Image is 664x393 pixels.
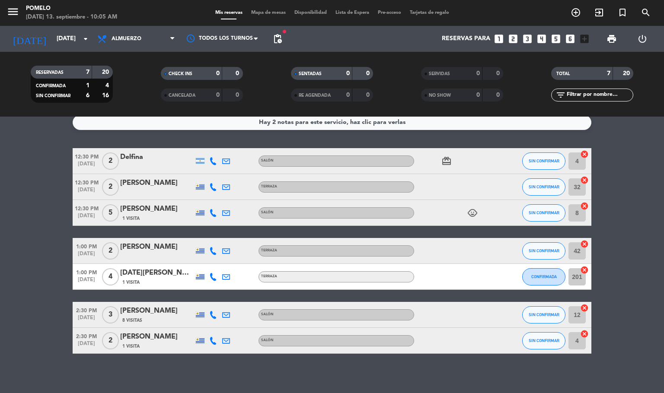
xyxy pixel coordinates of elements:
[579,33,590,44] i: add_box
[216,70,220,76] strong: 0
[73,177,100,187] span: 12:30 PM
[36,84,66,88] span: CONFIRMADA
[441,156,452,166] i: card_giftcard
[580,304,589,312] i: cancel
[627,26,658,52] div: LOG OUT
[261,339,274,342] span: Salón
[105,82,111,89] strong: 4
[102,204,119,222] span: 5
[531,274,557,279] span: CONFIRMADA
[216,92,220,98] strong: 0
[73,305,100,315] span: 2:30 PM
[522,268,565,285] button: CONFIRMADA
[211,10,247,15] span: Mis reservas
[122,317,142,324] span: 8 Visitas
[102,306,119,323] span: 3
[73,331,100,341] span: 2:30 PM
[261,249,277,252] span: Terraza
[169,93,195,98] span: CANCELADA
[566,90,633,100] input: Filtrar por nombre...
[641,7,651,18] i: search
[373,10,405,15] span: Pre-acceso
[529,158,559,163] span: SIN CONFIRMAR
[346,70,350,76] strong: 0
[580,266,589,274] i: cancel
[120,152,194,163] div: Delfina
[73,213,100,223] span: [DATE]
[112,36,141,42] span: Almuerzo
[299,93,331,98] span: RE AGENDADA
[102,69,111,75] strong: 20
[617,7,628,18] i: turned_in_not
[580,150,589,158] i: cancel
[580,202,589,210] i: cancel
[571,7,581,18] i: add_circle_outline
[637,34,648,44] i: power_settings_new
[594,7,604,18] i: exit_to_app
[261,313,274,316] span: Salón
[508,33,519,44] i: looks_two
[496,70,501,76] strong: 0
[122,279,140,286] span: 1 Visita
[536,33,547,44] i: looks_4
[522,204,565,222] button: SIN CONFIRMAR
[26,4,117,13] div: Pomelo
[580,330,589,338] i: cancel
[6,5,19,21] button: menu
[80,34,91,44] i: arrow_drop_down
[236,92,241,98] strong: 0
[236,70,241,76] strong: 0
[522,332,565,349] button: SIN CONFIRMAR
[6,29,52,48] i: [DATE]
[405,10,453,15] span: Tarjetas de regalo
[122,215,140,222] span: 1 Visita
[331,10,373,15] span: Lista de Espera
[366,70,371,76] strong: 0
[550,33,562,44] i: looks_5
[102,92,111,98] strong: 16
[73,151,100,161] span: 12:30 PM
[346,92,350,98] strong: 0
[261,159,274,162] span: Salón
[429,93,451,98] span: NO SHOW
[555,90,566,100] i: filter_list
[73,341,100,351] span: [DATE]
[580,176,589,184] i: cancel
[120,331,194,342] div: [PERSON_NAME]
[120,177,194,189] div: [PERSON_NAME]
[282,29,287,34] span: fiber_manual_record
[36,94,70,98] span: SIN CONFIRMAR
[529,248,559,253] span: SIN CONFIRMAR
[522,152,565,170] button: SIN CONFIRMAR
[73,315,100,325] span: [DATE]
[259,117,405,127] div: Hay 2 notas para este servicio, haz clic para verlas
[493,33,504,44] i: looks_one
[86,92,89,98] strong: 6
[261,275,277,278] span: Terraza
[529,338,559,343] span: SIN CONFIRMAR
[429,72,450,76] span: SERVIDAS
[6,5,19,18] i: menu
[36,70,64,75] span: RESERVADAS
[86,82,89,89] strong: 1
[261,211,274,214] span: Salón
[261,185,277,188] span: Terraza
[290,10,331,15] span: Disponibilidad
[120,203,194,215] div: [PERSON_NAME]
[496,92,501,98] strong: 0
[476,70,480,76] strong: 0
[73,187,100,197] span: [DATE]
[120,267,194,279] div: [DATE][PERSON_NAME]
[102,268,119,285] span: 4
[73,251,100,261] span: [DATE]
[73,161,100,171] span: [DATE]
[272,34,283,44] span: pending_actions
[522,306,565,323] button: SIN CONFIRMAR
[247,10,290,15] span: Mapa de mesas
[169,72,192,76] span: CHECK INS
[467,208,478,218] i: child_care
[102,242,119,260] span: 2
[607,34,617,44] span: print
[102,152,119,170] span: 2
[120,305,194,317] div: [PERSON_NAME]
